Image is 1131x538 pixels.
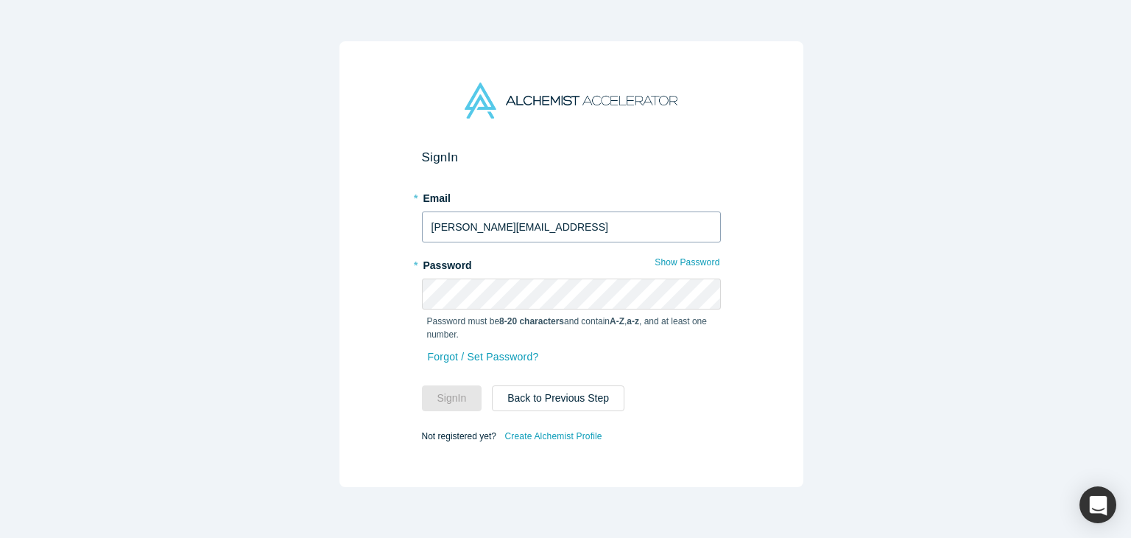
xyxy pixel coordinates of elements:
[499,316,564,326] strong: 8-20 characters
[492,385,624,411] button: Back to Previous Step
[654,253,720,272] button: Show Password
[422,150,721,165] h2: Sign In
[427,315,716,341] p: Password must be and contain , , and at least one number.
[427,344,540,370] a: Forgot / Set Password?
[422,253,721,273] label: Password
[504,427,602,446] a: Create Alchemist Profile
[610,316,624,326] strong: A-Z
[465,83,677,119] img: Alchemist Accelerator Logo
[422,385,482,411] button: SignIn
[422,431,496,441] span: Not registered yet?
[627,316,639,326] strong: a-z
[422,186,721,206] label: Email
